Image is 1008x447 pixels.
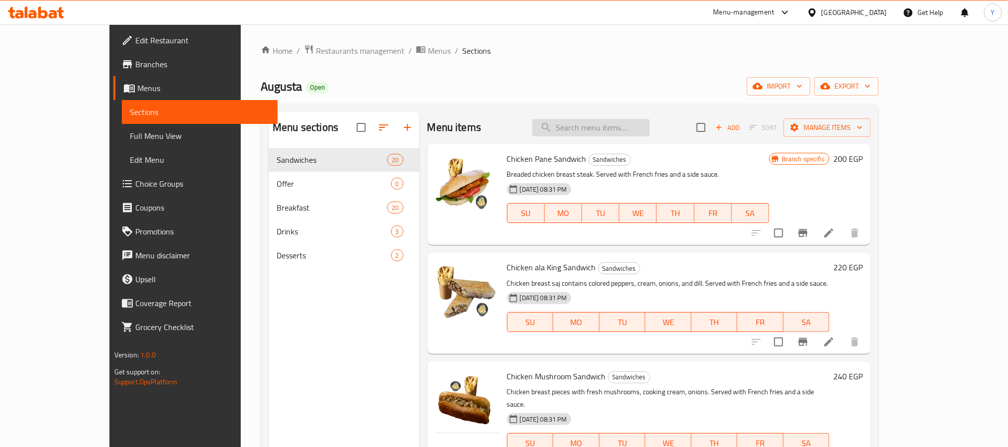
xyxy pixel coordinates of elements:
[391,225,403,237] div: items
[691,117,711,138] span: Select section
[586,206,615,221] span: TU
[516,293,571,303] span: [DATE] 08:31 PM
[387,154,403,166] div: items
[135,225,270,237] span: Promotions
[608,371,650,383] span: Sandwiches
[269,148,419,172] div: Sandwiches20
[113,315,278,339] a: Grocery Checklist
[991,7,995,18] span: Y
[699,206,728,221] span: FR
[823,336,835,348] a: Edit menu item
[435,260,499,324] img: Chicken ala King Sandwich
[135,202,270,214] span: Coupons
[392,251,403,260] span: 2
[435,152,499,216] img: Chicken Pane Sandwich
[623,206,653,221] span: WE
[114,375,178,388] a: Support.OpsPlatform
[135,249,270,261] span: Menu disclaimer
[122,100,278,124] a: Sections
[388,203,403,213] span: 20
[261,44,879,57] nav: breadcrumb
[788,315,826,330] span: SA
[113,52,278,76] a: Branches
[582,203,619,223] button: TU
[516,185,571,194] span: [DATE] 08:31 PM
[130,154,270,166] span: Edit Menu
[416,44,451,57] a: Menus
[507,277,830,290] p: Chicken breast saj contains colored peppers, cream, onions, and dill. Served with French fries an...
[277,225,391,237] span: Drinks
[273,120,338,135] h2: Menu sections
[649,315,688,330] span: WE
[113,220,278,243] a: Promotions
[657,203,694,223] button: TH
[428,45,451,57] span: Menus
[269,220,419,243] div: Drinks3
[316,45,404,57] span: Restaurants management
[130,106,270,118] span: Sections
[387,202,403,214] div: items
[396,115,419,139] button: Add section
[511,315,549,330] span: SU
[122,148,278,172] a: Edit Menu
[135,178,270,190] span: Choice Groups
[833,152,863,166] h6: 200 EGP
[792,121,863,134] span: Manage items
[135,273,270,285] span: Upsell
[277,249,391,261] span: Desserts
[736,206,765,221] span: SA
[822,80,871,93] span: export
[843,221,867,245] button: delete
[553,312,600,332] button: MO
[435,369,499,433] img: Chicken Mushroom Sandwich
[695,203,732,223] button: FR
[507,312,553,332] button: SU
[791,330,815,354] button: Branch-specific-item
[511,206,541,221] span: SU
[135,321,270,333] span: Grocery Checklist
[598,262,640,274] div: Sandwiches
[713,6,775,18] div: Menu-management
[269,172,419,196] div: Offer0
[645,312,692,332] button: WE
[743,120,784,135] span: Select section first
[455,45,458,57] li: /
[843,330,867,354] button: delete
[778,154,829,164] span: Branch specific
[277,178,391,190] span: Offer
[113,196,278,220] a: Coupons
[408,45,412,57] li: /
[392,179,403,189] span: 0
[549,206,578,221] span: MO
[557,315,596,330] span: MO
[135,297,270,309] span: Coverage Report
[507,168,769,181] p: Breaded chicken breast steak. Served with French fries and a side sauce.
[507,386,830,411] p: Chicken breast pieces with fresh mushrooms, cooking cream, onions. Served with French fries and a...
[821,7,887,18] div: [GEOGRAPHIC_DATA]
[277,202,387,214] span: Breakfast
[507,260,596,275] span: Chicken ala King Sandwich
[732,203,769,223] button: SA
[589,154,631,166] div: Sandwiches
[269,196,419,220] div: Breakfast20
[747,77,810,96] button: import
[545,203,582,223] button: MO
[306,82,329,94] div: Open
[269,243,419,267] div: Desserts2
[113,172,278,196] a: Choice Groups
[516,415,571,424] span: [DATE] 08:31 PM
[277,154,387,166] span: Sandwiches
[814,77,879,96] button: export
[714,122,741,133] span: Add
[768,332,789,352] span: Select to update
[137,82,270,94] span: Menus
[261,75,302,98] span: Augusta
[599,263,640,274] span: Sandwiches
[507,203,545,223] button: SU
[388,155,403,165] span: 20
[113,28,278,52] a: Edit Restaurant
